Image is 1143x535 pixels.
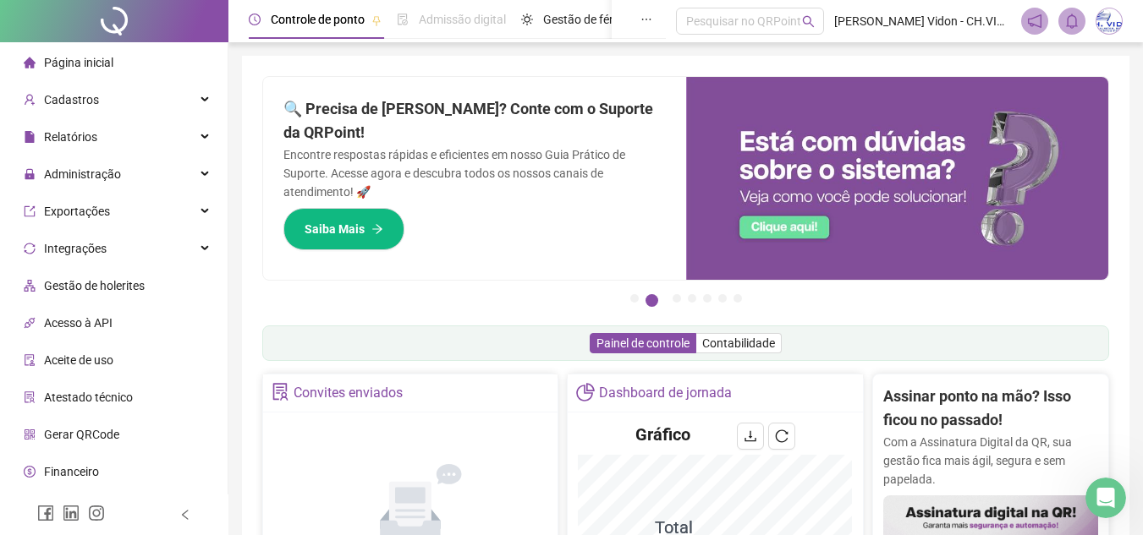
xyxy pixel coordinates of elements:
[718,294,727,303] button: 6
[734,294,742,303] button: 7
[283,97,666,145] h2: 🔍 Precisa de [PERSON_NAME]? Conte com o Suporte da QRPoint!
[24,243,36,254] span: sync
[883,385,1098,433] h2: Assinar ponto na mão? Isso ficou no passado!
[44,242,107,255] span: Integrações
[24,354,36,366] span: audit
[179,509,191,521] span: left
[640,14,652,25] span: ellipsis
[599,379,732,407] div: Dashboard de jornada
[44,130,97,144] span: Relatórios
[44,167,121,181] span: Administração
[702,336,775,350] span: Contabilidade
[44,93,99,106] span: Cadastros
[24,429,36,440] span: qrcode
[305,220,365,238] span: Saiba Mais
[1096,8,1122,34] img: 30584
[44,428,119,441] span: Gerar QRCode
[371,223,383,235] span: arrow-right
[576,383,594,401] span: pie-chart
[883,433,1098,489] p: Com a Assinatura Digital da QR, sua gestão fica mais ágil, segura e sem papelada.
[283,208,404,250] button: Saiba Mais
[44,390,133,404] span: Atestado técnico
[834,12,1011,30] span: [PERSON_NAME] Vidon - CH.VIDON ESP, SERV. E EQUIP. FERROVIÁRIO
[44,353,113,367] span: Aceite de uso
[44,465,99,478] span: Financeiro
[24,168,36,180] span: lock
[88,505,105,521] span: instagram
[44,205,110,218] span: Exportações
[371,15,382,25] span: pushpin
[283,145,666,201] p: Encontre respostas rápidas e eficientes em nosso Guia Prático de Suporte. Acesse agora e descubra...
[630,294,639,303] button: 1
[1027,14,1042,29] span: notification
[24,205,36,217] span: export
[703,294,712,303] button: 5
[521,14,533,25] span: sun
[775,429,789,443] span: reload
[24,57,36,68] span: home
[744,429,757,443] span: download
[1064,14,1080,29] span: bell
[635,423,690,446] h4: Gráfico
[1085,478,1126,518] iframe: Intercom live chat
[673,294,681,303] button: 3
[688,294,696,303] button: 4
[249,14,261,25] span: clock-circle
[272,383,289,401] span: solution
[24,466,36,478] span: dollar
[419,13,506,26] span: Admissão digital
[397,14,409,25] span: file-done
[24,94,36,106] span: user-add
[37,505,54,521] span: facebook
[646,294,658,307] button: 2
[24,280,36,292] span: apartment
[294,379,403,407] div: Convites enviados
[44,279,145,292] span: Gestão de holerites
[686,77,1109,280] img: banner%2F0cf4e1f0-cb71-40ef-aa93-44bd3d4ee559.png
[44,316,113,330] span: Acesso à API
[271,13,365,26] span: Controle de ponto
[543,13,629,26] span: Gestão de férias
[44,56,113,69] span: Página inicial
[63,505,80,521] span: linkedin
[24,391,36,403] span: solution
[24,131,36,143] span: file
[24,317,36,329] span: api
[596,336,690,350] span: Painel de controle
[802,15,815,28] span: search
